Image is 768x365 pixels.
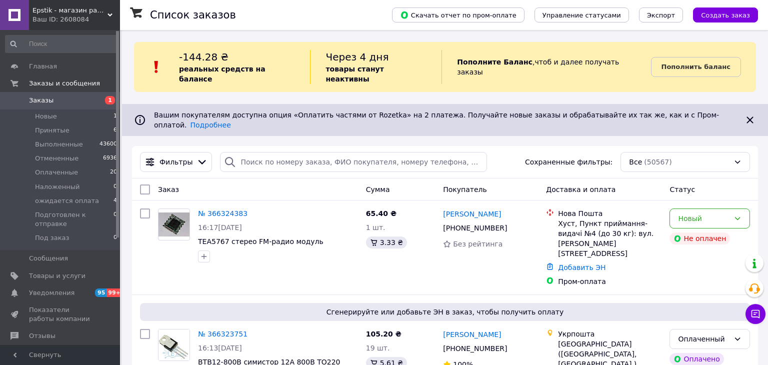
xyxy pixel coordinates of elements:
img: Фото товару [158,329,189,360]
div: Нова Пошта [558,208,661,218]
span: Epstik - магазин радиокомпонентов [32,6,107,15]
div: Не оплачен [669,232,730,244]
span: Подготовлен к отправке [35,210,113,228]
b: Пополните Баланс [457,58,532,66]
span: Без рейтинга [453,240,502,248]
img: :exclamation: [149,59,164,74]
span: Сообщения [29,254,68,263]
span: 0 [113,210,117,228]
span: Через 4 дня [325,51,388,63]
span: 1 [105,96,115,104]
span: 95 [95,288,106,297]
span: Показатели работы компании [29,305,92,323]
a: Создать заказ [683,10,758,18]
div: Укрпошта [558,329,661,339]
div: , чтоб и далее получать заказы [441,50,650,84]
span: 99+ [106,288,123,297]
div: Оплачено [669,353,723,365]
input: Поиск по номеру заказа, ФИО покупателя, номеру телефона, Email, номеру накладной [220,152,486,172]
span: Покупатель [443,185,487,193]
b: товары станут неактивны [325,65,383,83]
div: Ваш ID: 2608084 [32,15,120,24]
a: Подробнее [190,121,231,129]
button: Создать заказ [693,7,758,22]
a: [PERSON_NAME] [443,209,501,219]
span: 4 [113,196,117,205]
b: Пополнить баланс [661,63,730,70]
input: Поиск [5,35,118,53]
div: 3.33 ₴ [366,236,407,248]
span: 0 [113,233,117,242]
span: 20 [110,168,117,177]
span: Выполненные [35,140,83,149]
span: (50567) [644,158,671,166]
span: 19 шт. [366,344,390,352]
span: -144.28 ₴ [179,51,228,63]
span: Заказы и сообщения [29,79,100,88]
button: Экспорт [639,7,683,22]
span: Отзывы [29,331,55,340]
img: Фото товару [158,212,189,237]
a: Добавить ЭН [558,263,605,271]
span: Сохраненные фильтры: [525,157,612,167]
b: реальных средств на балансе [179,65,265,83]
span: 6 [113,126,117,135]
span: Главная [29,62,57,71]
span: Фильтры [159,157,192,167]
span: Сгенерируйте или добавьте ЭН в заказ, чтобы получить оплату [144,307,746,317]
span: Все [629,157,642,167]
span: Доставка и оплата [546,185,615,193]
span: Скачать отчет по пром-оплате [400,10,516,19]
span: 105.20 ₴ [366,330,401,338]
span: Управление статусами [542,11,621,19]
div: Новый [678,213,729,224]
span: 6936 [103,154,117,163]
span: Вашим покупателям доступна опция «Оплатить частями от Rozetka» на 2 платежа. Получайте новые зака... [154,111,719,129]
span: 16:17[DATE] [198,223,242,231]
span: [PHONE_NUMBER] [443,224,507,232]
span: Создать заказ [701,11,750,19]
span: Отмененные [35,154,78,163]
a: [PERSON_NAME] [443,329,501,339]
div: Пром-оплата [558,276,661,286]
div: Оплаченный [678,333,729,344]
span: Заказ [158,185,179,193]
span: Сумма [366,185,390,193]
span: 0 [113,182,117,191]
span: Заказы [29,96,53,105]
span: 16:13[DATE] [198,344,242,352]
span: Под заказ [35,233,69,242]
button: Управление статусами [534,7,629,22]
a: № 366324383 [198,209,247,217]
span: 43600 [99,140,117,149]
span: Статус [669,185,695,193]
span: ожидается оплата [35,196,99,205]
span: Новые [35,112,57,121]
span: Уведомления [29,288,74,297]
span: Принятые [35,126,69,135]
span: Оплаченные [35,168,78,177]
span: Товары и услуги [29,271,85,280]
span: [PHONE_NUMBER] [443,344,507,352]
h1: Список заказов [150,9,236,21]
a: Фото товару [158,208,190,240]
button: Чат с покупателем [745,304,765,324]
span: 65.40 ₴ [366,209,396,217]
span: Наложенный [35,182,79,191]
span: 1 [113,112,117,121]
div: Хуст, Пункт приймання-видачі №4 (до 30 кг): вул. [PERSON_NAME][STREET_ADDRESS] [558,218,661,258]
a: TEA5767 стерео FM-радио модуль [198,237,323,245]
a: Фото товару [158,329,190,361]
button: Скачать отчет по пром-оплате [392,7,524,22]
a: Пополнить баланс [651,57,741,77]
span: 1 шт. [366,223,385,231]
span: Экспорт [647,11,675,19]
a: № 366323751 [198,330,247,338]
